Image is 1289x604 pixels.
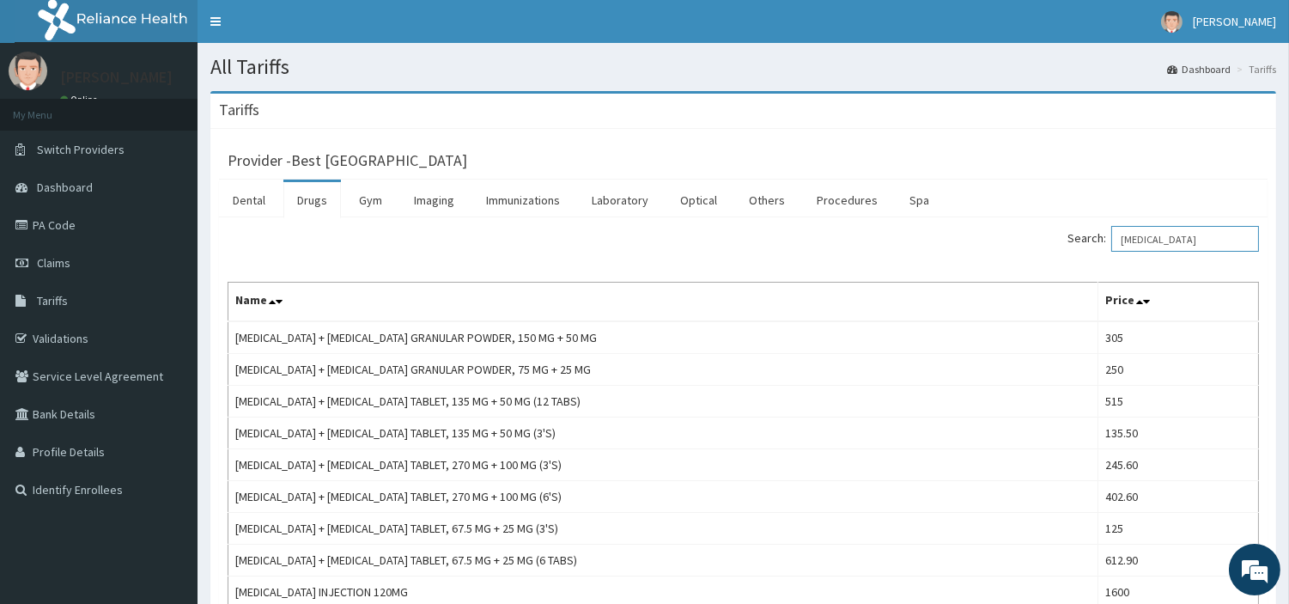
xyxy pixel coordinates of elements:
td: [MEDICAL_DATA] + [MEDICAL_DATA] TABLET, 270 MG + 100 MG (3'S) [228,449,1098,481]
div: Minimize live chat window [282,9,323,50]
a: Spa [896,182,943,218]
div: Chat with us now [89,96,289,119]
td: 135.50 [1097,418,1258,449]
a: Dental [219,182,279,218]
img: d_794563401_company_1708531726252_794563401 [32,86,70,129]
label: Search: [1067,226,1259,252]
td: [MEDICAL_DATA] + [MEDICAL_DATA] TABLET, 135 MG + 50 MG (12 TABS) [228,386,1098,418]
th: Name [228,283,1098,322]
span: [PERSON_NAME] [1193,14,1276,29]
td: [MEDICAL_DATA] + [MEDICAL_DATA] TABLET, 270 MG + 100 MG (6'S) [228,481,1098,513]
td: 612.90 [1097,545,1258,577]
li: Tariffs [1232,62,1276,76]
span: We're online! [100,188,237,362]
a: Immunizations [472,182,574,218]
td: [MEDICAL_DATA] + [MEDICAL_DATA] GRANULAR POWDER, 150 MG + 50 MG [228,321,1098,354]
td: 125 [1097,513,1258,545]
span: Dashboard [37,180,93,195]
p: [PERSON_NAME] [60,70,173,85]
a: Laboratory [578,182,662,218]
a: Optical [666,182,731,218]
img: User Image [9,52,47,90]
a: Dashboard [1167,62,1231,76]
a: Online [60,94,101,106]
td: [MEDICAL_DATA] + [MEDICAL_DATA] TABLET, 67.5 MG + 25 MG (6 TABS) [228,545,1098,577]
th: Price [1097,283,1258,322]
textarea: Type your message and hit 'Enter' [9,413,327,473]
h3: Tariffs [219,102,259,118]
h3: Provider - Best [GEOGRAPHIC_DATA] [228,153,467,168]
a: Procedures [803,182,891,218]
td: [MEDICAL_DATA] + [MEDICAL_DATA] TABLET, 135 MG + 50 MG (3'S) [228,418,1098,449]
a: Gym [345,182,396,218]
span: Tariffs [37,293,68,308]
h1: All Tariffs [210,56,1276,78]
td: 515 [1097,386,1258,418]
a: Drugs [283,182,341,218]
span: Switch Providers [37,142,125,157]
td: 250 [1097,354,1258,386]
a: Others [735,182,799,218]
td: [MEDICAL_DATA] + [MEDICAL_DATA] TABLET, 67.5 MG + 25 MG (3'S) [228,513,1098,545]
span: Claims [37,255,70,271]
td: 305 [1097,321,1258,354]
td: [MEDICAL_DATA] + [MEDICAL_DATA] GRANULAR POWDER, 75 MG + 25 MG [228,354,1098,386]
td: 402.60 [1097,481,1258,513]
input: Search: [1111,226,1259,252]
img: User Image [1161,11,1183,33]
td: 245.60 [1097,449,1258,481]
a: Imaging [400,182,468,218]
